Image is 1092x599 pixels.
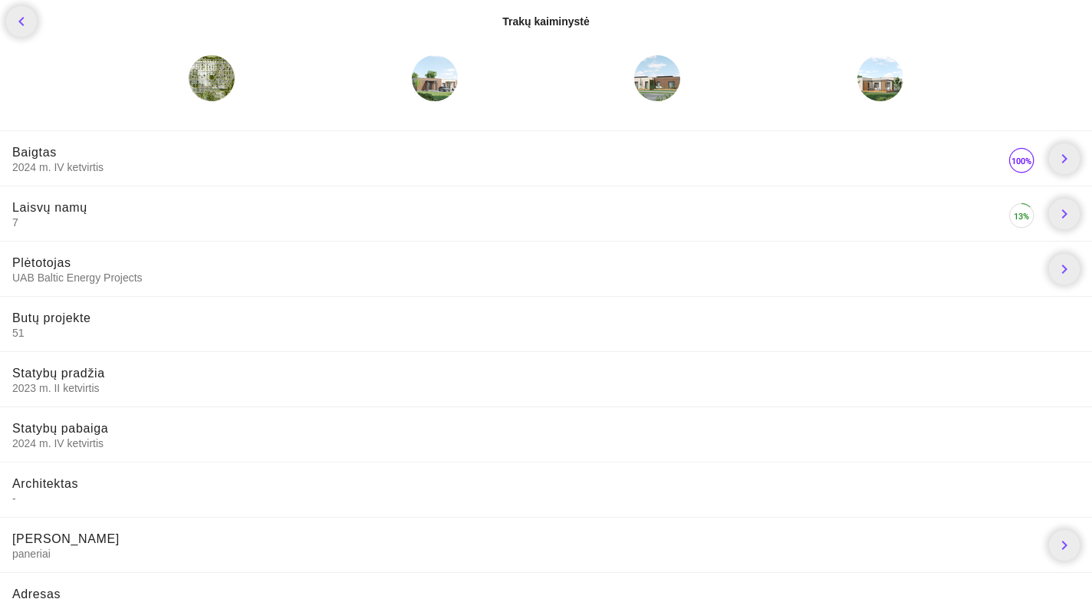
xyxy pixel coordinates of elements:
[1055,150,1074,168] i: chevron_right
[1049,199,1080,229] a: chevron_right
[12,422,108,435] span: Statybų pabaiga
[502,14,590,29] div: Trakų kaiminystė
[12,492,1080,505] span: -
[12,160,1006,174] span: 2024 m. IV ketvirtis
[1049,143,1080,174] a: chevron_right
[12,367,105,380] span: Statybų pradžia
[12,532,120,545] span: [PERSON_NAME]
[1006,145,1037,176] img: 100
[12,12,31,31] i: chevron_left
[1055,205,1074,223] i: chevron_right
[12,477,78,490] span: Architektas
[12,326,1080,340] span: 51
[12,146,57,159] span: Baigtas
[1055,260,1074,278] i: chevron_right
[12,311,91,324] span: Butų projekte
[12,271,1037,285] span: UAB Baltic Energy Projects
[12,256,71,269] span: Plėtotojas
[1055,536,1074,555] i: chevron_right
[1006,200,1037,231] img: 13
[12,381,1080,395] span: 2023 m. II ketvirtis
[6,6,37,37] a: chevron_left
[12,436,1080,450] span: 2024 m. IV ketvirtis
[12,201,87,214] span: Laisvų namų
[1049,530,1080,561] a: chevron_right
[12,216,1006,229] span: 7
[1049,254,1080,285] a: chevron_right
[12,547,1037,561] span: paneriai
